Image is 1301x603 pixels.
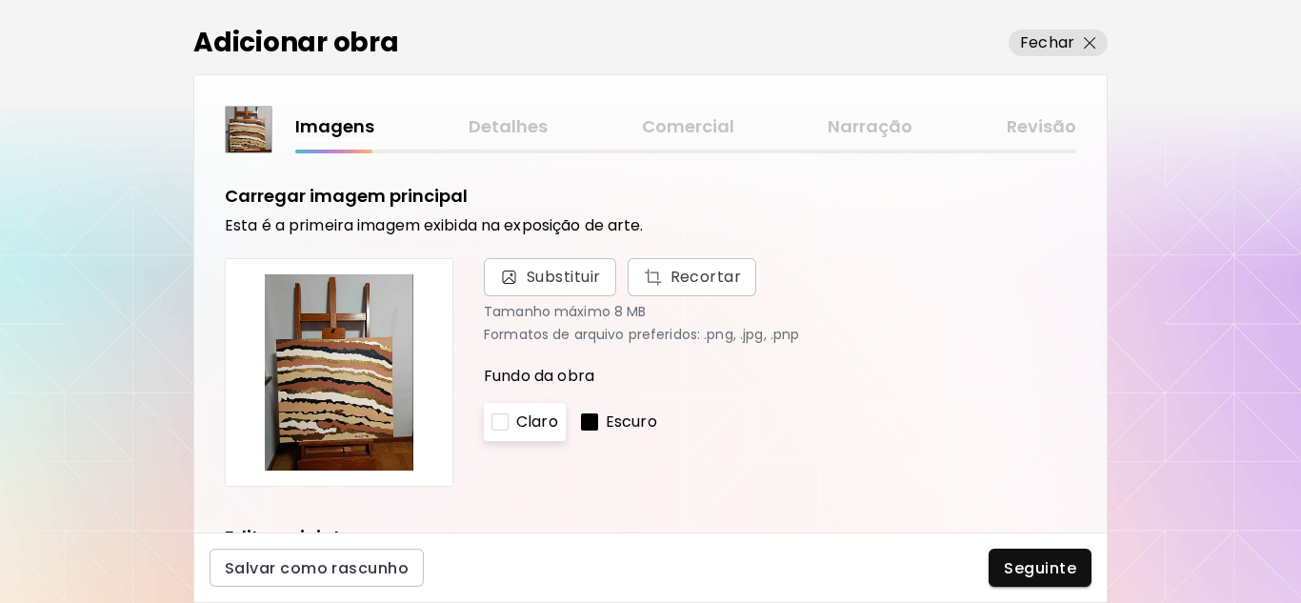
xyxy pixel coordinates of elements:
img: thumbnail [226,107,271,152]
button: Salvar como rascunho [210,549,424,587]
h5: Carregar imagem principal [225,184,468,209]
p: Fundo da obra [484,365,1076,388]
p: Claro [516,411,558,433]
span: Seguinte [1004,558,1076,578]
span: Substituir [527,266,601,289]
p: Formatos de arquivo preferidos: .png, .jpg, .pnp [484,327,1076,342]
button: Substituir [628,258,757,296]
span: Substituir [484,258,616,296]
button: Seguinte [989,549,1091,587]
p: Escuro [606,411,657,433]
span: Recortar [643,266,742,289]
p: Tamanho máximo 8 MB [484,304,1076,319]
span: Salvar como rascunho [225,558,409,578]
h5: Editar miniatura [225,525,371,550]
h6: Esta é a primeira imagem exibida na exposição de arte. [225,216,1076,235]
